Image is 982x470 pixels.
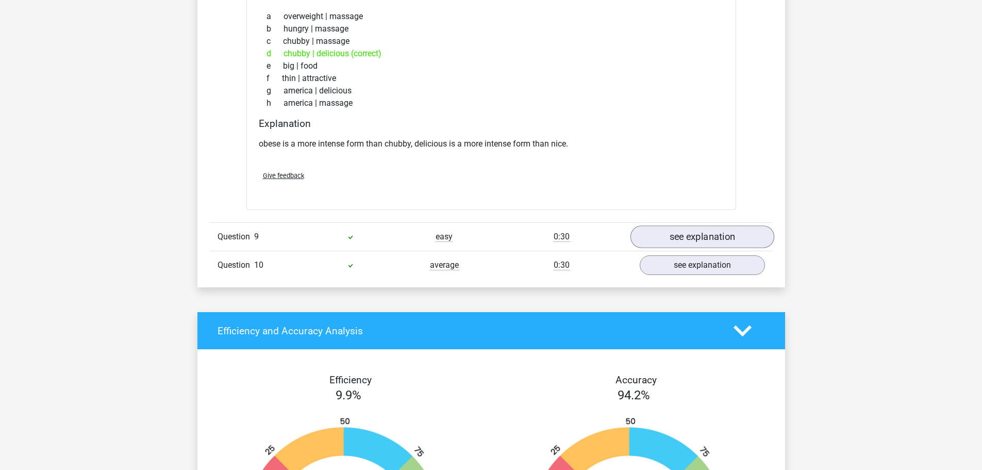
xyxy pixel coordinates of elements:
[259,97,724,109] div: america | massage
[254,232,259,241] span: 9
[267,47,284,60] span: d
[267,35,283,47] span: c
[267,10,284,23] span: a
[436,232,453,242] span: easy
[259,118,724,129] h4: Explanation
[267,72,282,85] span: f
[267,60,283,72] span: e
[259,72,724,85] div: thin | attractive
[618,388,650,402] span: 94.2%
[267,85,284,97] span: g
[259,85,724,97] div: america | delicious
[218,231,254,243] span: Question
[336,388,361,402] span: 9.9%
[259,138,724,150] p: obese is a more intense form than chubby, delicious is a more intense form than nice.
[254,260,263,270] span: 10
[503,374,769,386] h4: Accuracy
[259,35,724,47] div: chubby | massage
[259,47,724,60] div: chubby | delicious (correct)
[267,23,284,35] span: b
[259,60,724,72] div: big | food
[259,10,724,23] div: overweight | massage
[263,172,304,180] span: Give feedback
[259,23,724,35] div: hungry | massage
[640,255,765,275] a: see explanation
[218,259,254,271] span: Question
[554,232,570,242] span: 0:30
[430,260,459,270] span: average
[267,97,284,109] span: h
[218,325,718,337] h4: Efficiency and Accuracy Analysis
[218,374,484,386] h4: Efficiency
[554,260,570,270] span: 0:30
[630,225,774,248] a: see explanation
